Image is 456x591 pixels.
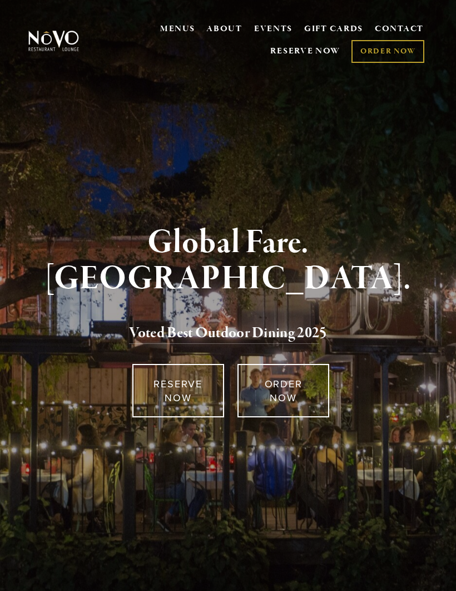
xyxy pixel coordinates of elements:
a: RESERVE NOW [270,41,340,62]
a: MENUS [160,23,195,35]
a: CONTACT [375,19,424,40]
a: ORDER NOW [237,364,329,417]
a: ABOUT [206,23,242,35]
img: Novo Restaurant &amp; Lounge [27,30,81,52]
a: Voted Best Outdoor Dining 202 [129,323,319,344]
a: EVENTS [254,23,293,35]
strong: Global Fare. [GEOGRAPHIC_DATA]. [45,221,412,300]
a: GIFT CARDS [304,19,363,40]
a: ORDER NOW [351,40,424,63]
h2: 5 [39,322,417,345]
a: RESERVE NOW [132,364,224,417]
